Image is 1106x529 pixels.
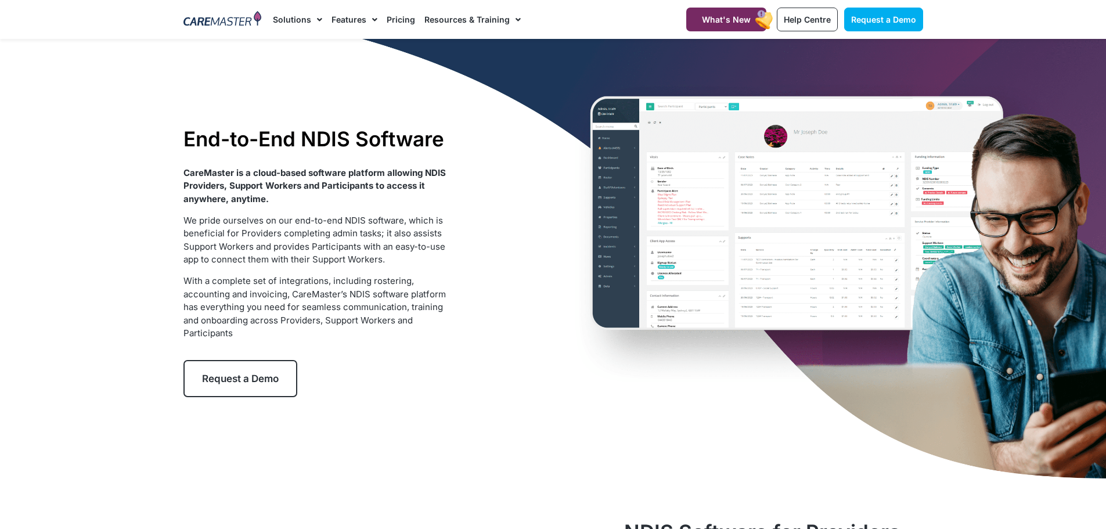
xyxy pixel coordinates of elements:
[183,11,262,28] img: CareMaster Logo
[183,167,446,204] strong: CareMaster is a cloud-based software platform allowing NDIS Providers, Support Workers and Partic...
[183,215,445,265] span: We pride ourselves on our end-to-end NDIS software, which is beneficial for Providers completing ...
[784,15,831,24] span: Help Centre
[777,8,838,31] a: Help Centre
[851,15,916,24] span: Request a Demo
[183,360,297,397] a: Request a Demo
[702,15,751,24] span: What's New
[202,373,279,384] span: Request a Demo
[844,8,923,31] a: Request a Demo
[686,8,766,31] a: What's New
[183,127,450,151] h1: End-to-End NDIS Software
[183,275,450,340] p: With a complete set of integrations, including rostering, accounting and invoicing, CareMaster’s ...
